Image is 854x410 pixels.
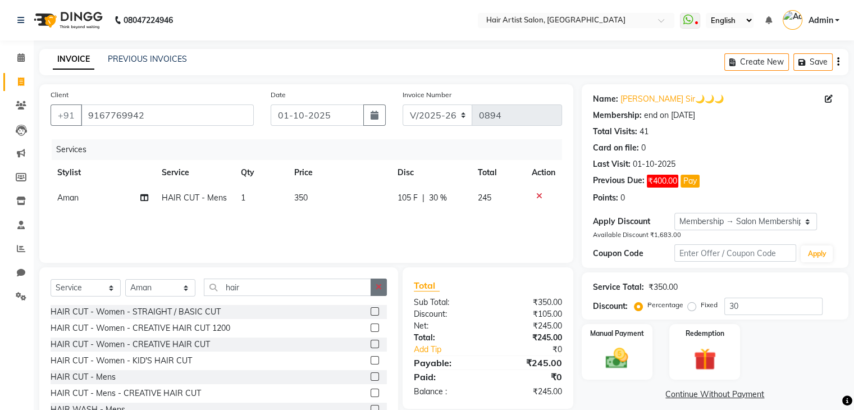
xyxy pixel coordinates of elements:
[204,279,371,296] input: Search or Scan
[405,370,488,384] div: Paid:
[488,386,570,398] div: ₹245.00
[51,388,201,399] div: HAIR CUT - Mens - CREATIVE HAIR CUT
[593,248,674,259] div: Coupon Code
[162,193,227,203] span: HAIR CUT - Mens
[593,281,644,293] div: Service Total:
[403,90,451,100] label: Invoice Number
[593,175,645,188] div: Previous Due:
[57,193,79,203] span: Aman
[241,193,245,203] span: 1
[647,175,678,188] span: ₹400.00
[405,297,488,308] div: Sub Total:
[620,93,724,105] a: [PERSON_NAME] Sir🌙🌙🌙
[593,93,618,105] div: Name:
[793,53,833,71] button: Save
[647,300,683,310] label: Percentage
[701,300,718,310] label: Fixed
[593,300,628,312] div: Discount:
[501,344,570,356] div: ₹0
[633,158,675,170] div: 01-10-2025
[405,320,488,332] div: Net:
[51,90,68,100] label: Client
[593,192,618,204] div: Points:
[674,244,797,262] input: Enter Offer / Coupon Code
[51,371,116,383] div: HAIR CUT - Mens
[405,308,488,320] div: Discount:
[641,142,646,154] div: 0
[155,160,235,185] th: Service
[124,4,173,36] b: 08047224946
[81,104,254,126] input: Search by Name/Mobile/Email/Code
[599,345,635,371] img: _cash.svg
[783,10,802,30] img: Admin
[681,175,700,188] button: Pay
[525,160,562,185] th: Action
[234,160,287,185] th: Qty
[108,54,187,64] a: PREVIOUS INVOICES
[808,15,833,26] span: Admin
[471,160,525,185] th: Total
[488,370,570,384] div: ₹0
[271,90,286,100] label: Date
[294,193,308,203] span: 350
[488,297,570,308] div: ₹350.00
[593,230,837,240] div: Available Discount ₹1,683.00
[593,216,674,227] div: Apply Discount
[405,344,501,356] a: Add Tip
[422,192,424,204] span: |
[488,320,570,332] div: ₹245.00
[52,139,570,160] div: Services
[414,280,440,291] span: Total
[724,53,789,71] button: Create New
[405,332,488,344] div: Total:
[686,329,724,339] label: Redemption
[51,160,155,185] th: Stylist
[429,192,447,204] span: 30 %
[584,389,846,400] a: Continue Without Payment
[391,160,471,185] th: Disc
[590,329,644,339] label: Manual Payment
[620,192,625,204] div: 0
[29,4,106,36] img: logo
[488,332,570,344] div: ₹245.00
[649,281,678,293] div: ₹350.00
[593,126,637,138] div: Total Visits:
[51,104,82,126] button: +91
[287,160,391,185] th: Price
[488,356,570,370] div: ₹245.00
[405,386,488,398] div: Balance :
[593,110,642,121] div: Membership:
[405,356,488,370] div: Payable:
[51,306,221,318] div: HAIR CUT - Women - STRAIGHT / BASIC CUT
[644,110,695,121] div: end on [DATE]
[478,193,491,203] span: 245
[640,126,649,138] div: 41
[53,49,94,70] a: INVOICE
[593,142,639,154] div: Card on file:
[51,339,210,350] div: HAIR CUT - Women - CREATIVE HAIR CUT
[488,308,570,320] div: ₹105.00
[51,322,230,334] div: HAIR CUT - Women - CREATIVE HAIR CUT 1200
[687,345,723,373] img: _gift.svg
[801,245,833,262] button: Apply
[593,158,631,170] div: Last Visit:
[398,192,418,204] span: 105 F
[51,355,192,367] div: HAIR CUT - Women - KID'S HAIR CUT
